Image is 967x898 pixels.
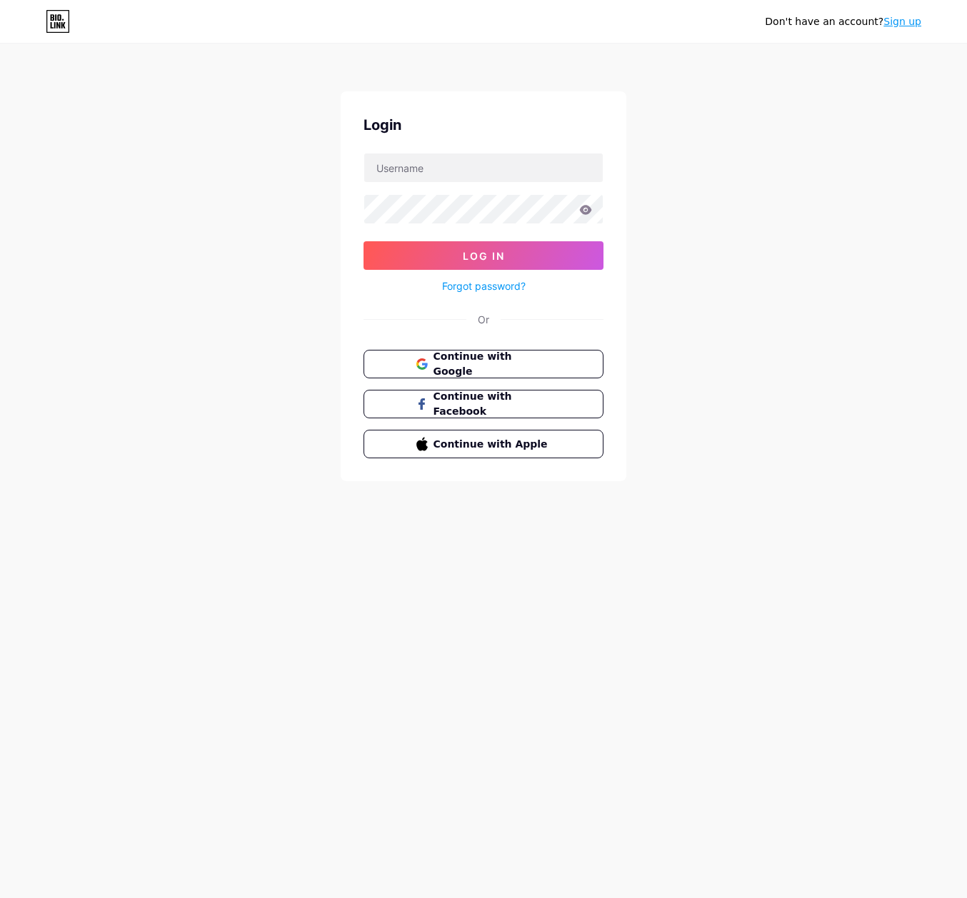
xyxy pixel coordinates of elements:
a: Forgot password? [442,278,526,293]
span: Continue with Facebook [434,389,551,419]
span: Continue with Google [434,349,551,379]
input: Username [364,153,603,182]
div: Or [478,312,489,327]
a: Sign up [883,16,921,27]
button: Continue with Facebook [364,390,603,418]
span: Continue with Apple [434,437,551,452]
button: Continue with Google [364,350,603,378]
span: Log In [463,250,505,262]
div: Login [364,114,603,136]
button: Log In [364,241,603,270]
div: Don't have an account? [765,14,921,29]
button: Continue with Apple [364,430,603,458]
